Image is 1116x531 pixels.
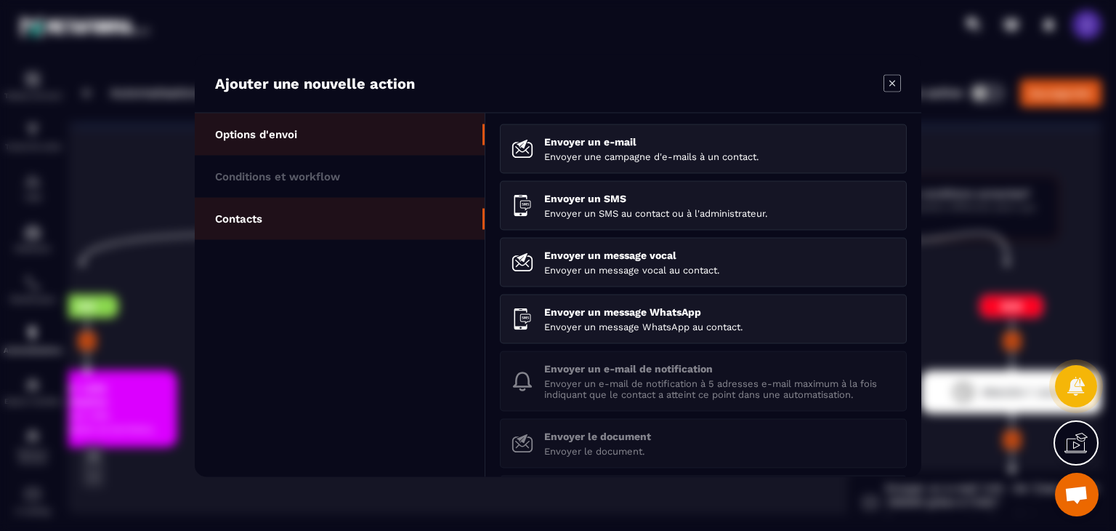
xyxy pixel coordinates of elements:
[511,433,533,455] img: sendDocument.svg
[544,446,895,457] p: Envoyer le document.
[511,195,533,217] img: sendSms.svg
[544,322,895,332] p: Envoyer un message WhatsApp au contact.
[511,370,533,392] img: bell.svg
[544,208,895,219] p: Envoyer un SMS au contact ou à l'administrateur.
[544,193,895,204] p: Envoyer un SMS
[511,252,533,274] img: sendVoiceMessage.svg
[1055,473,1099,516] a: Ouvrir le chat
[215,170,340,183] p: Conditions et workflow
[215,212,262,225] p: Contacts
[544,151,895,162] p: Envoyer une campagne d'e-mails à un contact.
[511,138,533,160] img: sendEmail.svg
[544,363,895,375] p: Envoyer un e-mail de notification
[511,308,533,330] img: sendWhatsappMessage.svg
[544,136,895,148] p: Envoyer un e-mail
[215,75,415,92] p: Ajouter une nouvelle action
[544,431,895,442] p: Envoyer le document
[544,378,895,400] p: Envoyer un e-mail de notification à 5 adresses e-mail maximum à la fois indiquant que le contact ...
[544,249,895,261] p: Envoyer un message vocal
[215,128,297,141] p: Options d'envoi
[544,265,895,276] p: Envoyer un message vocal au contact.
[544,306,895,318] p: Envoyer un message WhatsApp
